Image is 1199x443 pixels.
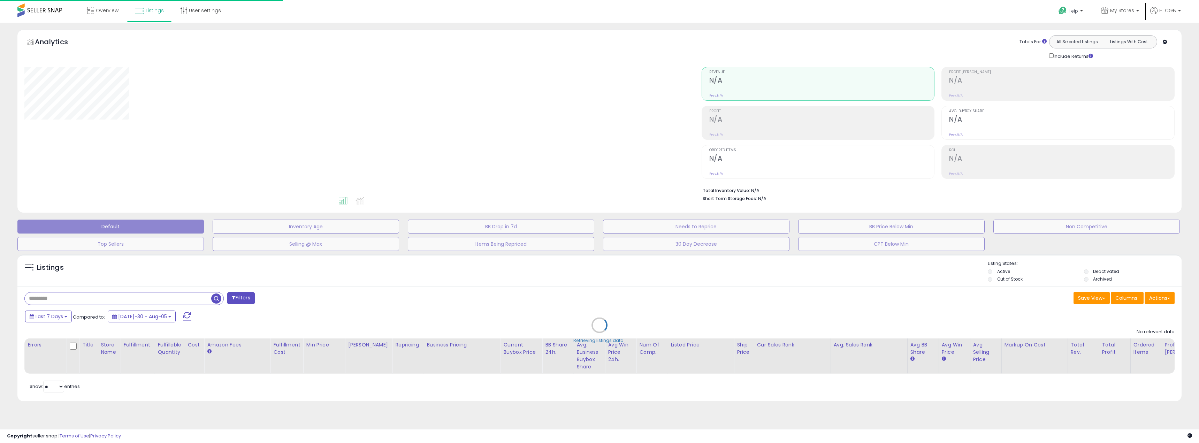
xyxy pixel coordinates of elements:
[1069,8,1078,14] span: Help
[1159,7,1176,14] span: Hi CGB
[798,220,985,234] button: BB Price Below Min
[408,237,594,251] button: Items Being Repriced
[703,188,750,193] b: Total Inventory Value:
[709,148,934,152] span: Ordered Items
[949,132,963,137] small: Prev: N/A
[949,93,963,98] small: Prev: N/A
[146,7,164,14] span: Listings
[758,195,766,202] span: N/A
[709,70,934,74] span: Revenue
[213,220,399,234] button: Inventory Age
[213,237,399,251] button: Selling @ Max
[949,115,1174,125] h2: N/A
[1150,7,1181,23] a: Hi CGB
[17,220,204,234] button: Default
[949,154,1174,164] h2: N/A
[949,148,1174,152] span: ROI
[993,220,1180,234] button: Non Competitive
[949,109,1174,113] span: Avg. Buybox Share
[709,76,934,86] h2: N/A
[949,76,1174,86] h2: N/A
[573,337,626,344] div: Retrieving listings data..
[35,37,82,48] h5: Analytics
[709,154,934,164] h2: N/A
[603,220,789,234] button: Needs to Reprice
[1051,37,1103,46] button: All Selected Listings
[709,171,723,176] small: Prev: N/A
[1110,7,1134,14] span: My Stores
[949,171,963,176] small: Prev: N/A
[1019,39,1047,45] div: Totals For
[709,109,934,113] span: Profit
[1058,6,1067,15] i: Get Help
[408,220,594,234] button: BB Drop in 7d
[709,115,934,125] h2: N/A
[1053,1,1090,23] a: Help
[17,237,204,251] button: Top Sellers
[798,237,985,251] button: CPT Below Min
[96,7,119,14] span: Overview
[1044,52,1101,60] div: Include Returns
[709,93,723,98] small: Prev: N/A
[703,186,1170,194] li: N/A
[1103,37,1155,46] button: Listings With Cost
[949,70,1174,74] span: Profit [PERSON_NAME]
[709,132,723,137] small: Prev: N/A
[703,196,757,201] b: Short Term Storage Fees:
[603,237,789,251] button: 30 Day Decrease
